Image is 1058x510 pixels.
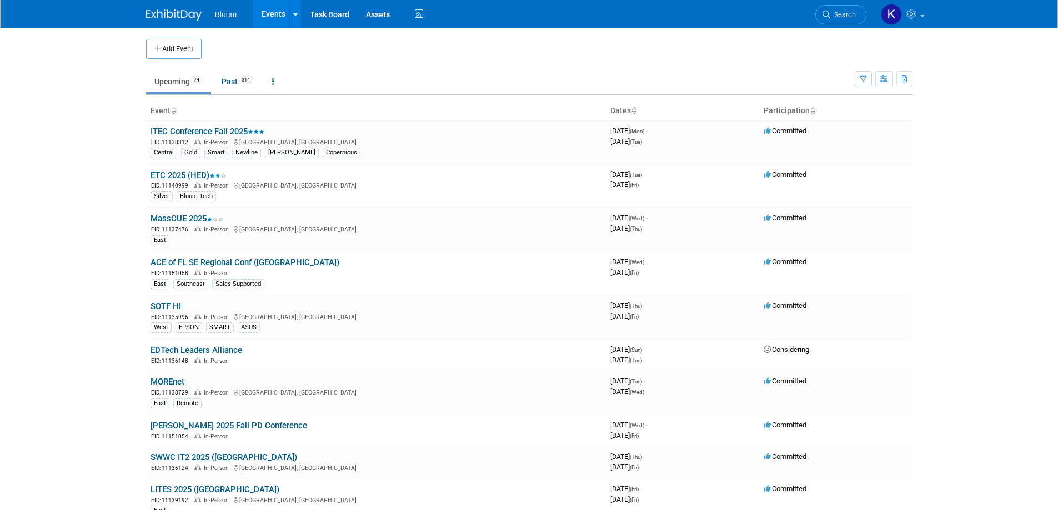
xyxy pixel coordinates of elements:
[764,170,806,179] span: Committed
[630,347,642,353] span: (Sun)
[815,5,866,24] a: Search
[146,9,202,21] img: ExhibitDay
[151,191,173,201] div: Silver
[630,270,639,276] span: (Fri)
[212,279,264,289] div: Sales Supported
[151,390,193,396] span: EID: 11138729
[644,301,645,310] span: -
[151,137,601,147] div: [GEOGRAPHIC_DATA], [GEOGRAPHIC_DATA]
[194,314,201,319] img: In-Person Event
[151,214,223,224] a: MassCUE 2025
[151,398,169,408] div: East
[764,377,806,385] span: Committed
[238,76,253,84] span: 314
[190,76,203,84] span: 74
[610,127,648,135] span: [DATE]
[151,148,177,158] div: Central
[630,172,642,178] span: (Tue)
[610,301,645,310] span: [DATE]
[640,484,642,493] span: -
[644,377,645,385] span: -
[238,322,260,332] div: ASUS
[232,148,261,158] div: Newline
[606,102,759,120] th: Dates
[610,345,645,354] span: [DATE]
[204,226,232,233] span: In-Person
[151,235,169,245] div: East
[610,137,642,145] span: [DATE]
[151,224,601,234] div: [GEOGRAPHIC_DATA], [GEOGRAPHIC_DATA]
[151,377,184,387] a: MOREnet
[644,170,645,179] span: -
[630,422,644,428] span: (Wed)
[630,226,642,232] span: (Thu)
[630,497,639,503] span: (Fri)
[194,433,201,438] img: In-Person Event
[764,214,806,222] span: Committed
[151,463,601,472] div: [GEOGRAPHIC_DATA], [GEOGRAPHIC_DATA]
[151,387,601,397] div: [GEOGRAPHIC_DATA], [GEOGRAPHIC_DATA]
[151,433,193,440] span: EID: 11151054
[630,215,644,221] span: (Wed)
[764,127,806,135] span: Committed
[630,486,639,492] span: (Fri)
[181,148,200,158] div: Gold
[610,257,648,266] span: [DATE]
[194,464,201,470] img: In-Person Event
[610,421,648,429] span: [DATE]
[610,224,642,233] span: [DATE]
[173,279,208,289] div: Southeast
[630,314,639,320] span: (Fri)
[151,139,193,145] span: EID: 11138312
[151,314,193,320] span: EID: 11135996
[764,301,806,310] span: Committed
[881,4,902,25] img: Kellie Noller
[610,377,645,385] span: [DATE]
[151,497,193,503] span: EID: 11139192
[204,497,232,504] span: In-Person
[630,389,644,395] span: (Wed)
[610,268,639,276] span: [DATE]
[194,139,201,144] img: In-Person Event
[630,433,639,439] span: (Fri)
[151,183,193,189] span: EID: 11140999
[630,378,642,385] span: (Tue)
[646,257,648,266] span: -
[204,314,232,321] span: In-Person
[810,106,815,115] a: Sort by Participation Type
[204,139,232,146] span: In-Person
[151,226,193,233] span: EID: 11137476
[151,279,169,289] div: East
[764,452,806,461] span: Committed
[759,102,912,120] th: Participation
[151,345,242,355] a: EDTech Leaders Alliance
[194,389,201,395] img: In-Person Event
[176,322,202,332] div: EPSON
[151,495,601,504] div: [GEOGRAPHIC_DATA], [GEOGRAPHIC_DATA]
[204,357,232,365] span: In-Person
[630,464,639,471] span: (Fri)
[323,148,360,158] div: Copernicus
[644,345,645,354] span: -
[151,452,297,462] a: SWWC IT2 2025 ([GEOGRAPHIC_DATA])
[646,127,648,135] span: -
[206,322,234,332] div: SMART
[151,257,339,267] a: ACE of FL SE Regional Conf ([GEOGRAPHIC_DATA])
[265,148,319,158] div: [PERSON_NAME]
[610,356,642,364] span: [DATE]
[204,182,232,189] span: In-Person
[151,301,181,311] a: SOTF HI
[630,357,642,363] span: (Tue)
[630,259,644,265] span: (Wed)
[630,128,644,134] span: (Mon)
[151,270,193,276] span: EID: 11151058
[215,10,237,19] span: Bluum
[194,357,201,363] img: In-Person Event
[194,226,201,231] img: In-Person Event
[151,465,193,471] span: EID: 11136124
[610,312,639,320] span: [DATE]
[764,421,806,429] span: Committed
[151,180,601,190] div: [GEOGRAPHIC_DATA], [GEOGRAPHIC_DATA]
[630,454,642,460] span: (Thu)
[177,191,216,201] div: Bluum Tech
